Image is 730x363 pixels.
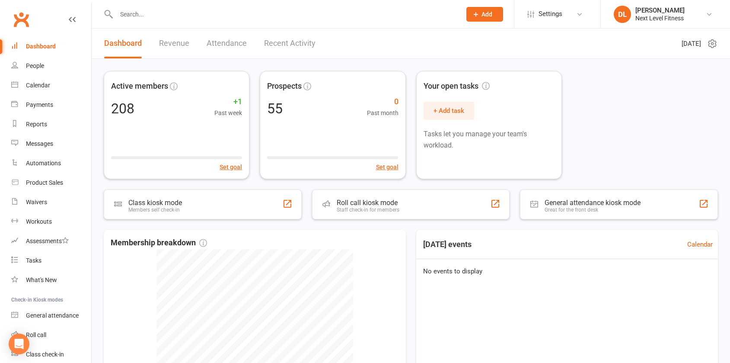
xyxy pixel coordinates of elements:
div: Messages [26,140,53,147]
a: Dashboard [11,37,91,56]
a: Workouts [11,212,91,231]
a: Recent Activity [264,29,316,58]
div: Class check-in [26,351,64,358]
span: Past month [367,108,398,118]
button: Set goal [376,162,398,172]
a: People [11,56,91,76]
div: Members self check-in [128,207,182,213]
a: Revenue [159,29,189,58]
span: Add [481,11,492,18]
a: Waivers [11,193,91,212]
a: Calendar [11,76,91,95]
div: 208 [111,102,134,116]
div: Product Sales [26,179,63,186]
div: What's New [26,276,57,283]
button: Set goal [220,162,242,172]
a: Attendance [207,29,247,58]
div: People [26,62,44,69]
a: Tasks [11,251,91,270]
span: Settings [539,4,562,24]
input: Search... [114,8,455,20]
a: Messages [11,134,91,154]
div: Calendar [26,82,50,89]
div: 55 [267,102,283,116]
div: Dashboard [26,43,56,50]
div: Assessments [26,238,69,244]
div: Payments [26,101,53,108]
a: Reports [11,115,91,134]
div: Class kiosk mode [128,199,182,207]
span: 0 [367,96,398,108]
a: Dashboard [104,29,142,58]
div: Next Level Fitness [635,14,685,22]
div: Roll call [26,331,46,338]
a: What's New [11,270,91,290]
div: Tasks [26,257,41,264]
p: Tasks let you manage your team's workload. [424,128,555,151]
div: Staff check-in for members [337,207,399,213]
button: Add [466,7,503,22]
div: General attendance [26,312,79,319]
a: Clubworx [10,9,32,30]
div: Reports [26,121,47,128]
div: Automations [26,160,61,167]
span: Active members [111,80,168,93]
span: Prospects [267,80,302,93]
a: Roll call [11,325,91,345]
span: +1 [214,96,242,108]
div: Roll call kiosk mode [337,199,399,207]
div: No events to display [413,259,722,283]
a: Product Sales [11,173,91,193]
div: Workouts [26,218,52,225]
a: Payments [11,95,91,115]
span: Past week [214,108,242,118]
div: [PERSON_NAME] [635,6,685,14]
span: Membership breakdown [111,237,207,249]
a: Automations [11,154,91,173]
button: + Add task [424,102,474,120]
div: Waivers [26,199,47,206]
h3: [DATE] events [416,237,478,252]
span: Your open tasks [424,80,490,93]
a: Calendar [687,239,713,250]
div: General attendance kiosk mode [545,199,641,207]
div: Open Intercom Messenger [9,334,29,354]
a: General attendance kiosk mode [11,306,91,325]
a: Assessments [11,231,91,251]
span: [DATE] [682,39,701,49]
div: DL [614,6,631,23]
div: Great for the front desk [545,207,641,213]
